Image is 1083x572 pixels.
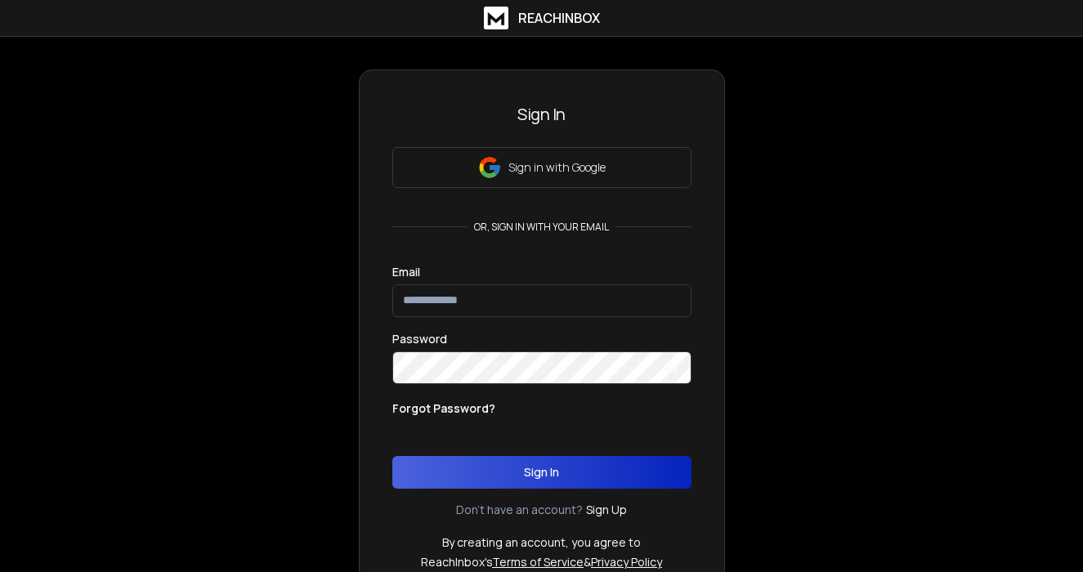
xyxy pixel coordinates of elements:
[586,502,627,518] a: Sign Up
[392,400,495,417] p: Forgot Password?
[442,534,641,551] p: By creating an account, you agree to
[484,7,508,29] img: logo
[392,456,691,489] button: Sign In
[392,147,691,188] button: Sign in with Google
[518,8,600,28] h1: ReachInbox
[392,266,420,278] label: Email
[484,7,600,29] a: ReachInbox
[508,159,606,176] p: Sign in with Google
[591,554,662,570] a: Privacy Policy
[392,103,691,126] h3: Sign In
[456,502,583,518] p: Don't have an account?
[392,333,447,345] label: Password
[492,554,584,570] a: Terms of Service
[421,554,662,570] p: ReachInbox's &
[468,221,615,234] p: or, sign in with your email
